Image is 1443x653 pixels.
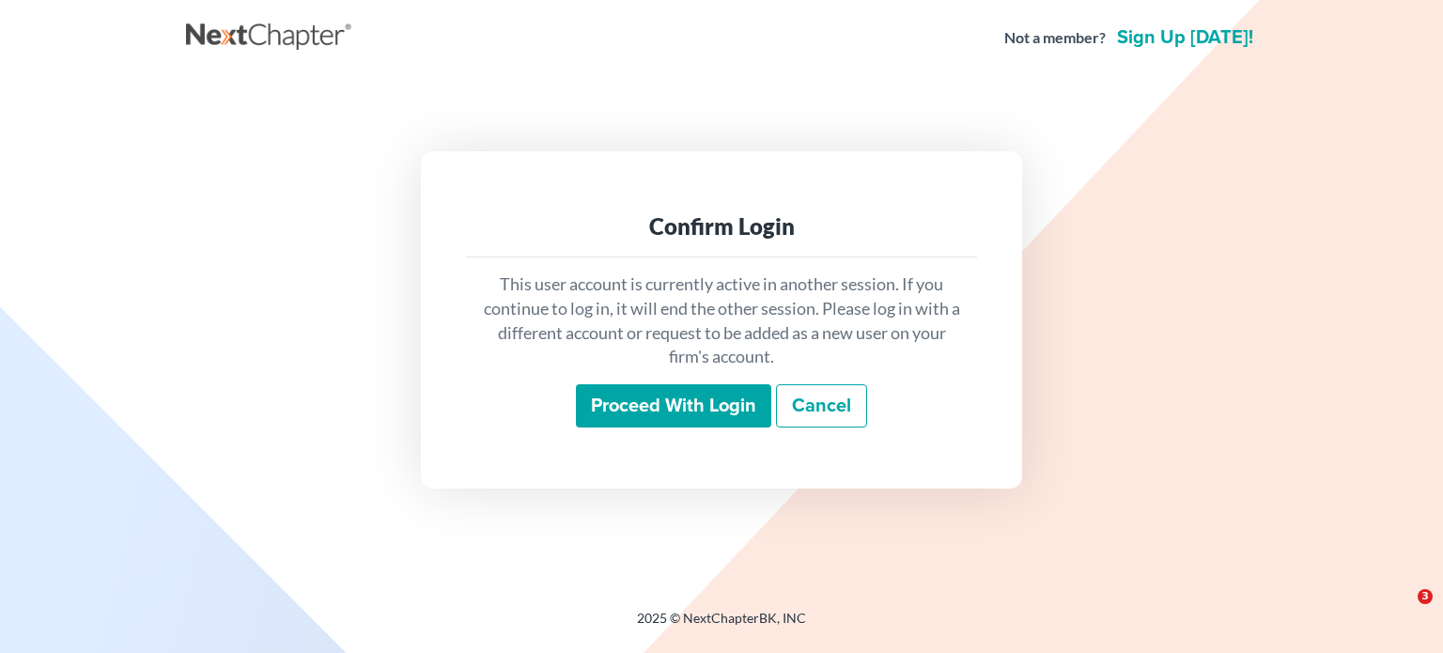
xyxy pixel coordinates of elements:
iframe: Intercom live chat [1379,589,1424,634]
span: 3 [1418,589,1433,604]
div: 2025 © NextChapterBK, INC [186,609,1257,643]
input: Proceed with login [576,384,771,428]
p: This user account is currently active in another session. If you continue to log in, it will end ... [481,272,962,369]
a: Cancel [776,384,867,428]
strong: Not a member? [1004,27,1106,49]
div: Confirm Login [481,211,962,241]
a: Sign up [DATE]! [1113,28,1257,47]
